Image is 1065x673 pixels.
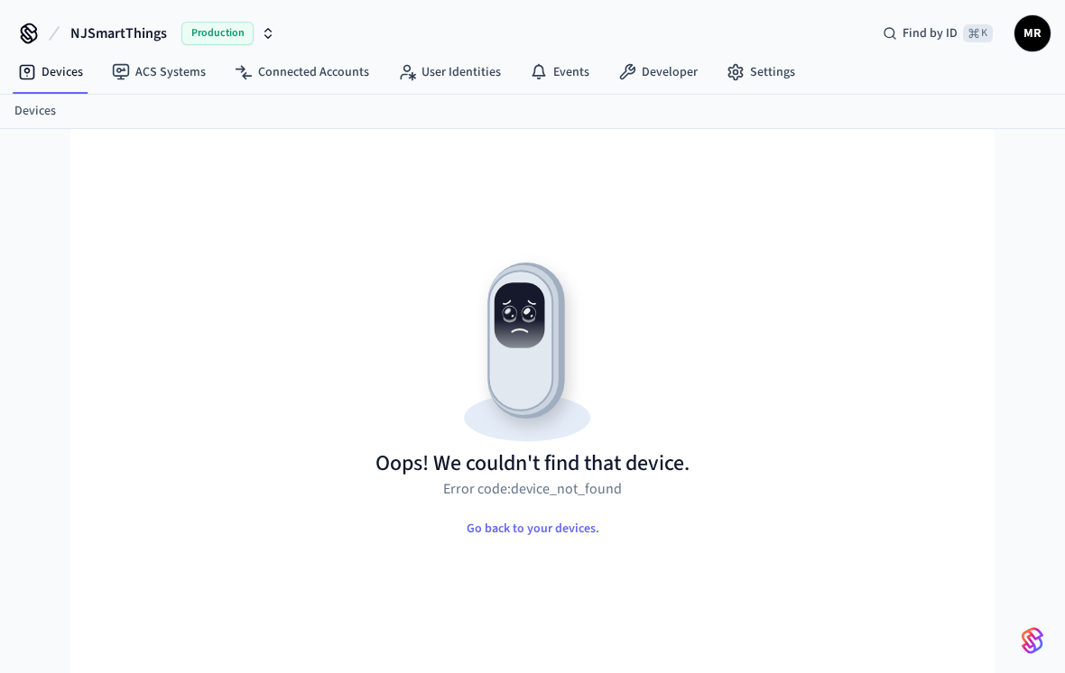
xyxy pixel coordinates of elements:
[97,56,220,88] a: ACS Systems
[443,478,622,500] p: Error code: device_not_found
[452,511,614,547] button: Go back to your devices.
[375,247,690,449] img: Resource not found
[220,56,384,88] a: Connected Accounts
[70,23,167,44] span: NJSmartThings
[1022,626,1043,655] img: SeamLogoGradient.69752ec5.svg
[604,56,712,88] a: Developer
[712,56,810,88] a: Settings
[868,17,1007,50] div: Find by ID⌘ K
[375,449,690,478] h1: Oops! We couldn't find that device.
[4,56,97,88] a: Devices
[963,24,993,42] span: ⌘ K
[1016,17,1049,50] span: MR
[14,102,56,121] a: Devices
[515,56,604,88] a: Events
[1014,15,1051,51] button: MR
[384,56,515,88] a: User Identities
[181,22,254,45] span: Production
[903,24,958,42] span: Find by ID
